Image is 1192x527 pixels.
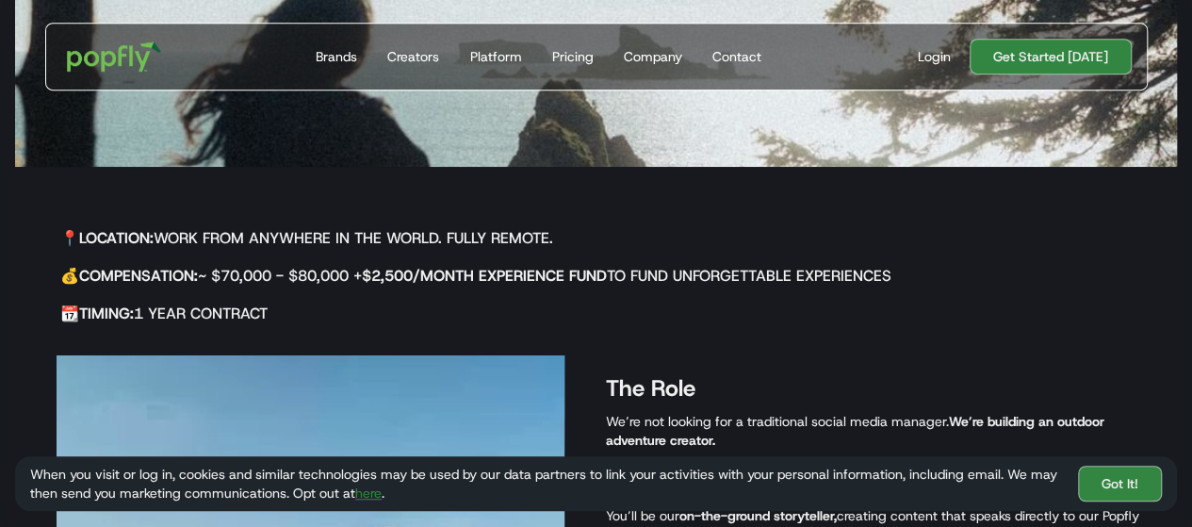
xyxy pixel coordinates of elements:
[462,24,529,90] a: Platform
[362,266,607,286] strong: $2,500/month Experience Fund
[308,24,365,90] a: Brands
[79,228,154,248] strong: Location:
[54,28,175,85] a: home
[79,266,198,286] strong: Compensation:
[615,24,689,90] a: Company
[355,485,382,502] a: here
[316,47,357,66] div: Brands
[1078,466,1162,502] a: Got It!
[970,39,1132,74] a: Get Started [DATE]
[704,24,768,90] a: Contact
[79,304,134,323] strong: Timing:
[60,227,920,250] h5: 📍 Work from anywhere in the world. Fully remote.
[380,24,447,90] a: Creators
[551,47,593,66] div: Pricing
[60,265,920,288] h5: 💰 ~ $70,000 - $80,000 + to fund unforgettable experiences
[910,47,958,66] a: Login
[623,47,681,66] div: Company
[606,413,1104,449] strong: We’re building an outdoor adventure creator.
[544,24,600,90] a: Pricing
[469,47,521,66] div: Platform
[387,47,439,66] div: Creators
[711,47,760,66] div: Contact
[30,465,1063,502] div: When you visit or log in, cookies and similar technologies may be used by our data partners to li...
[918,47,951,66] div: Login
[606,412,1159,450] p: We’re not looking for a traditional social media manager.
[60,303,920,325] h5: 📆 1 year contract
[606,373,695,403] strong: The Role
